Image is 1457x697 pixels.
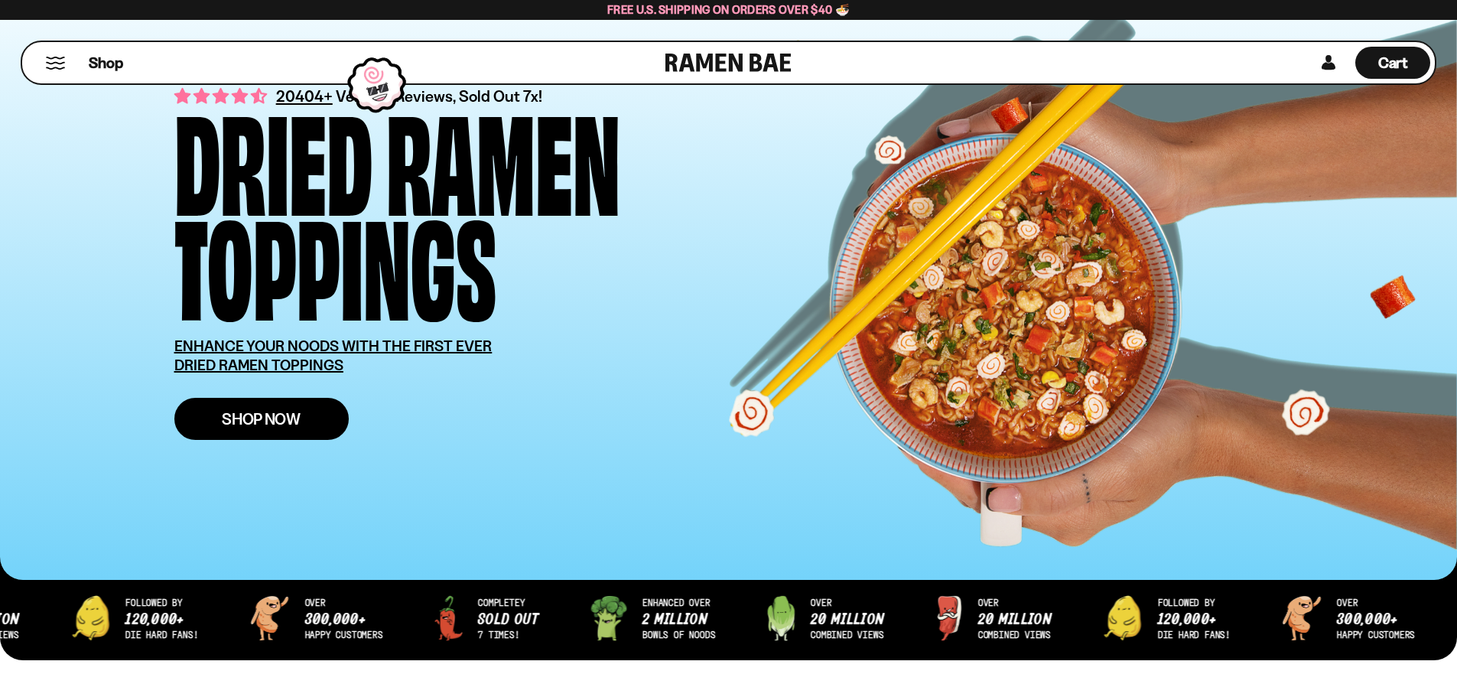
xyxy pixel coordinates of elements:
span: Free U.S. Shipping on Orders over $40 🍜 [607,2,850,17]
div: Toppings [174,209,496,314]
button: Mobile Menu Trigger [45,57,66,70]
div: Cart [1355,42,1430,83]
span: Shop Now [222,411,301,427]
a: Shop [89,47,123,79]
div: Dried [174,104,372,209]
a: Shop Now [174,398,349,440]
u: ENHANCE YOUR NOODS WITH THE FIRST EVER DRIED RAMEN TOPPINGS [174,337,493,374]
span: Shop [89,53,123,73]
div: Ramen [386,104,620,209]
span: Cart [1378,54,1408,72]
